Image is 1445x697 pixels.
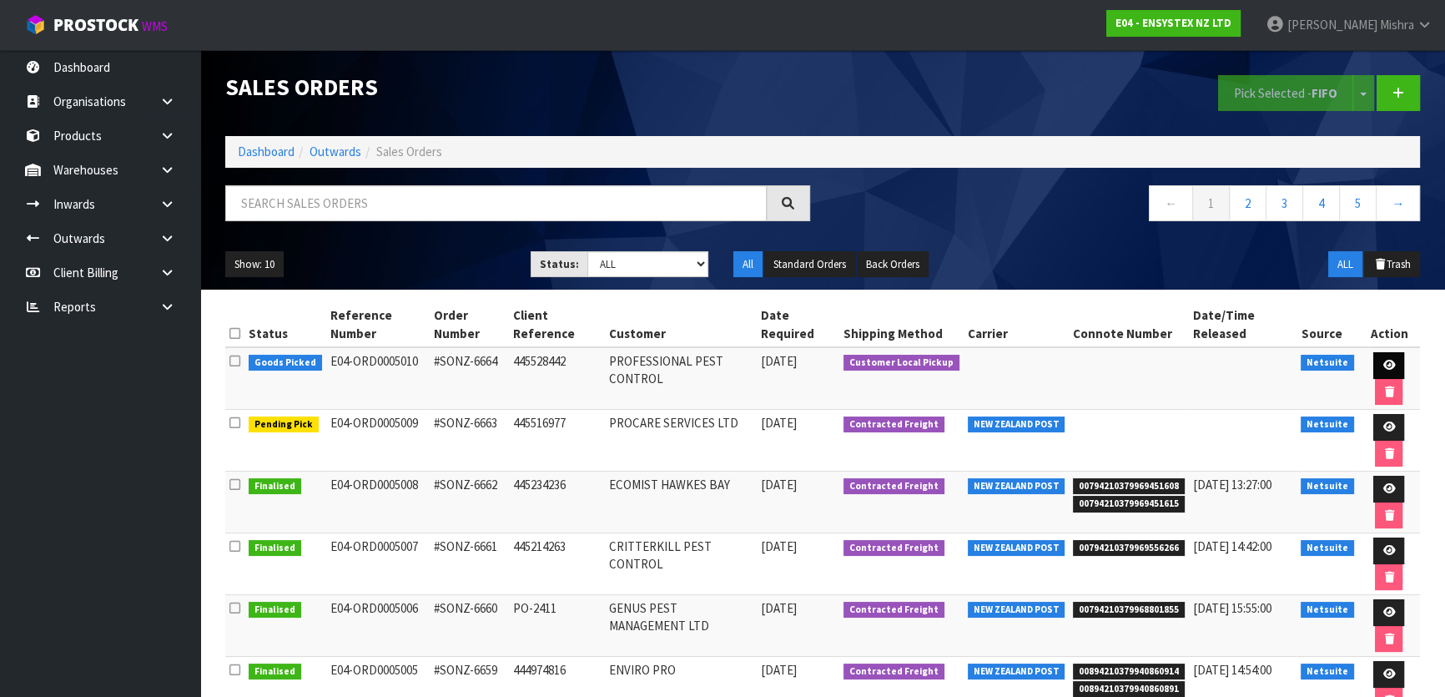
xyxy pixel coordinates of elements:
[1301,355,1354,371] span: Netsuite
[1229,185,1266,221] a: 2
[605,595,757,657] td: GENUS PEST MANAGEMENT LTD
[1358,302,1420,347] th: Action
[733,251,763,278] button: All
[968,664,1065,680] span: NEW ZEALAND POST
[509,347,605,410] td: 445528442
[509,302,605,347] th: Client Reference
[326,302,430,347] th: Reference Number
[760,600,796,616] span: [DATE]
[430,347,509,410] td: #SONZ-6664
[326,347,430,410] td: E04-ORD0005010
[376,144,442,159] span: Sales Orders
[1218,75,1353,111] button: Pick Selected -FIFO
[310,144,361,159] a: Outwards
[509,410,605,472] td: 445516977
[225,75,810,100] h1: Sales Orders
[244,302,326,347] th: Status
[1193,538,1271,554] span: [DATE] 14:42:00
[430,410,509,472] td: #SONZ-6663
[430,472,509,533] td: #SONZ-6662
[964,302,1070,347] th: Carrier
[605,302,757,347] th: Customer
[843,355,959,371] span: Customer Local Pickup
[1106,10,1241,37] a: E04 - ENSYSTEX NZ LTD
[1073,540,1185,557] span: 00794210379969556266
[1073,496,1185,513] span: 00794210379969451615
[25,14,46,35] img: cube-alt.png
[1115,16,1231,30] strong: E04 - ENSYSTEX NZ LTD
[1301,417,1354,433] span: Netsuite
[509,472,605,533] td: 445234236
[843,664,944,680] span: Contracted Freight
[1339,185,1377,221] a: 5
[509,533,605,595] td: 445214263
[835,185,1420,226] nav: Page navigation
[1192,185,1230,221] a: 1
[1287,17,1377,33] span: [PERSON_NAME]
[249,602,301,619] span: Finalised
[326,472,430,533] td: E04-ORD0005008
[756,302,839,347] th: Date Required
[1266,185,1303,221] a: 3
[1193,600,1271,616] span: [DATE] 15:55:00
[839,302,964,347] th: Shipping Method
[760,477,796,492] span: [DATE]
[1364,251,1420,278] button: Trash
[968,417,1065,433] span: NEW ZEALAND POST
[1073,478,1185,495] span: 00794210379969451608
[968,540,1065,557] span: NEW ZEALAND POST
[1073,664,1185,680] span: 00894210379940860914
[1380,17,1414,33] span: Mishra
[857,251,929,278] button: Back Orders
[760,538,796,554] span: [DATE]
[509,595,605,657] td: PO-2411
[1069,302,1189,347] th: Connote Number
[249,664,301,680] span: Finalised
[1312,85,1337,101] strong: FIFO
[142,18,168,34] small: WMS
[225,251,284,278] button: Show: 10
[1073,602,1185,619] span: 00794210379968801855
[1301,540,1354,557] span: Netsuite
[326,410,430,472] td: E04-ORD0005009
[605,347,757,410] td: PROFESSIONAL PEST CONTROL
[430,533,509,595] td: #SONZ-6661
[760,662,796,678] span: [DATE]
[605,410,757,472] td: PROCARE SERVICES LTD
[760,415,796,431] span: [DATE]
[1376,185,1420,221] a: →
[760,353,796,369] span: [DATE]
[430,302,509,347] th: Order Number
[968,602,1065,619] span: NEW ZEALAND POST
[1301,478,1354,495] span: Netsuite
[249,417,319,433] span: Pending Pick
[249,540,301,557] span: Finalised
[1328,251,1362,278] button: ALL
[540,257,579,271] strong: Status:
[249,478,301,495] span: Finalised
[249,355,322,371] span: Goods Picked
[843,540,944,557] span: Contracted Freight
[326,533,430,595] td: E04-ORD0005007
[1296,302,1358,347] th: Source
[764,251,855,278] button: Standard Orders
[605,472,757,533] td: ECOMIST HAWKES BAY
[1193,477,1271,492] span: [DATE] 13:27:00
[605,533,757,595] td: CRITTERKILL PEST CONTROL
[968,478,1065,495] span: NEW ZEALAND POST
[430,595,509,657] td: #SONZ-6660
[53,14,138,36] span: ProStock
[1193,662,1271,678] span: [DATE] 14:54:00
[843,602,944,619] span: Contracted Freight
[843,478,944,495] span: Contracted Freight
[238,144,295,159] a: Dashboard
[225,185,767,221] input: Search sales orders
[1302,185,1340,221] a: 4
[1189,302,1297,347] th: Date/Time Released
[1149,185,1193,221] a: ←
[1301,602,1354,619] span: Netsuite
[1301,664,1354,680] span: Netsuite
[843,417,944,433] span: Contracted Freight
[326,595,430,657] td: E04-ORD0005006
